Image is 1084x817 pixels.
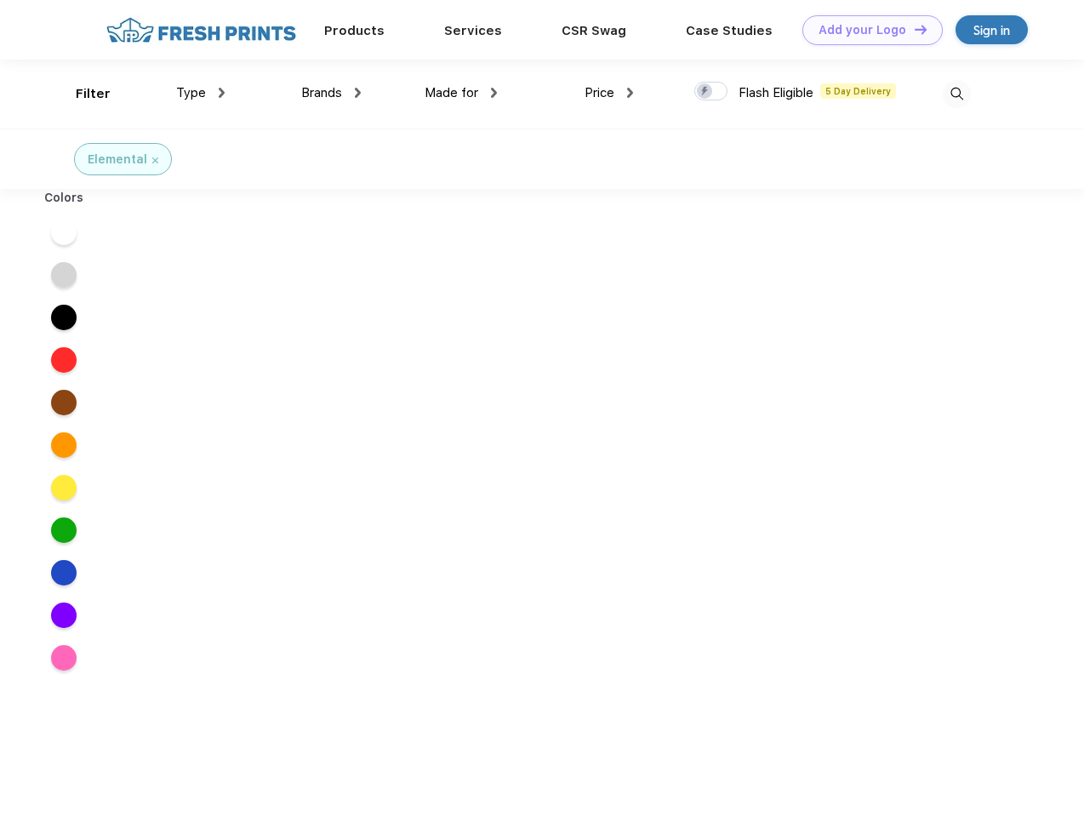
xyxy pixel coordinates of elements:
[444,23,502,38] a: Services
[956,15,1028,44] a: Sign in
[301,85,342,100] span: Brands
[819,23,906,37] div: Add your Logo
[355,88,361,98] img: dropdown.png
[425,85,478,100] span: Made for
[627,88,633,98] img: dropdown.png
[76,84,111,104] div: Filter
[585,85,614,100] span: Price
[562,23,626,38] a: CSR Swag
[739,85,813,100] span: Flash Eligible
[88,151,147,169] div: Elemental
[915,25,927,34] img: DT
[31,189,97,207] div: Colors
[820,83,896,99] span: 5 Day Delivery
[101,15,301,45] img: fo%20logo%202.webp
[176,85,206,100] span: Type
[973,20,1010,40] div: Sign in
[324,23,385,38] a: Products
[943,80,971,108] img: desktop_search.svg
[219,88,225,98] img: dropdown.png
[491,88,497,98] img: dropdown.png
[152,157,158,163] img: filter_cancel.svg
